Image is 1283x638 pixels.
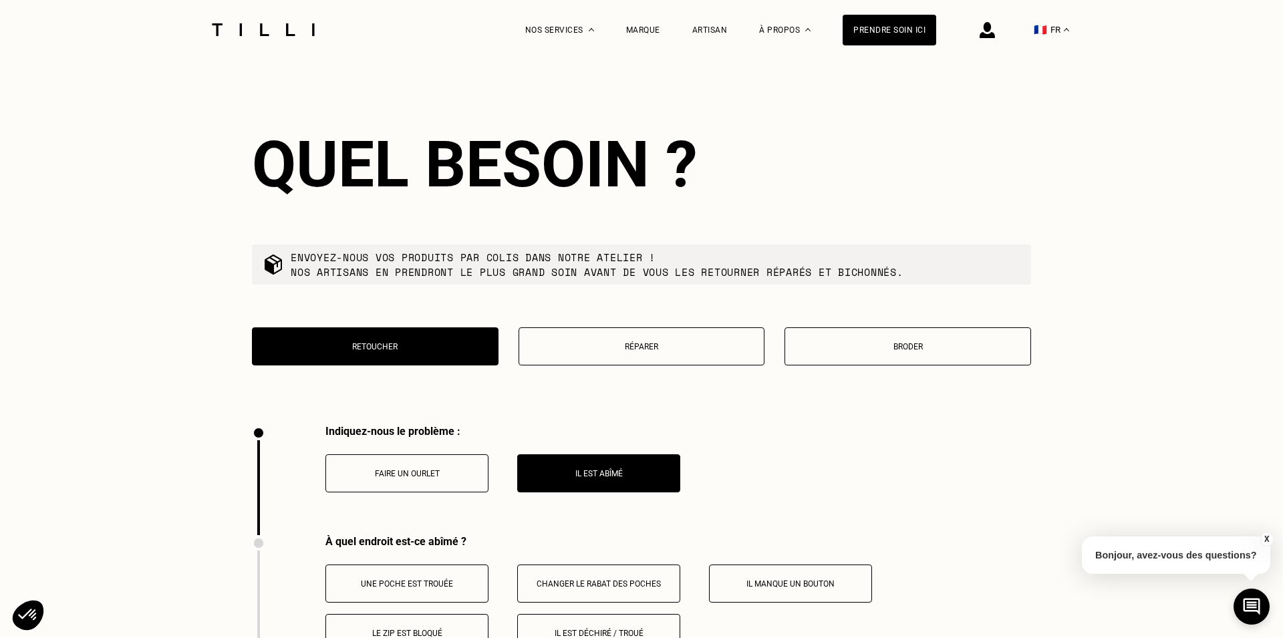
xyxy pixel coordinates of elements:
[526,342,758,351] p: Réparer
[325,535,1031,548] div: À quel endroit est-ce abîmé ?
[263,254,284,275] img: commande colis
[525,629,673,638] p: Il est déchiré / troué
[709,565,872,603] button: Il manque un bouton
[291,250,903,279] p: Envoyez-nous vos produits par colis dans notre atelier ! Nos artisans en prendront le plus grand ...
[333,629,481,638] p: Le zip est bloqué
[716,579,865,589] p: Il manque un bouton
[333,579,481,589] p: Une poche est trouée
[325,565,488,603] button: Une poche est trouée
[785,327,1031,365] button: Broder
[843,15,936,45] a: Prendre soin ici
[517,454,680,492] button: Il est abîmé
[207,23,319,36] img: Logo du service de couturière Tilli
[517,565,680,603] button: Changer le rabat des poches
[325,425,680,438] div: Indiquez-nous le problème :
[259,342,491,351] p: Retoucher
[792,342,1024,351] p: Broder
[252,127,1031,202] div: Quel besoin ?
[252,327,498,365] button: Retoucher
[980,22,995,38] img: icône connexion
[519,327,765,365] button: Réparer
[1260,532,1273,546] button: X
[692,25,728,35] a: Artisan
[1082,536,1270,574] p: Bonjour, avez-vous des questions?
[333,469,481,478] p: Faire un ourlet
[805,28,811,31] img: Menu déroulant à propos
[525,579,673,589] p: Changer le rabat des poches
[325,454,488,492] button: Faire un ourlet
[1064,28,1069,31] img: menu déroulant
[626,25,660,35] a: Marque
[525,469,673,478] p: Il est abîmé
[589,28,594,31] img: Menu déroulant
[1034,23,1047,36] span: 🇫🇷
